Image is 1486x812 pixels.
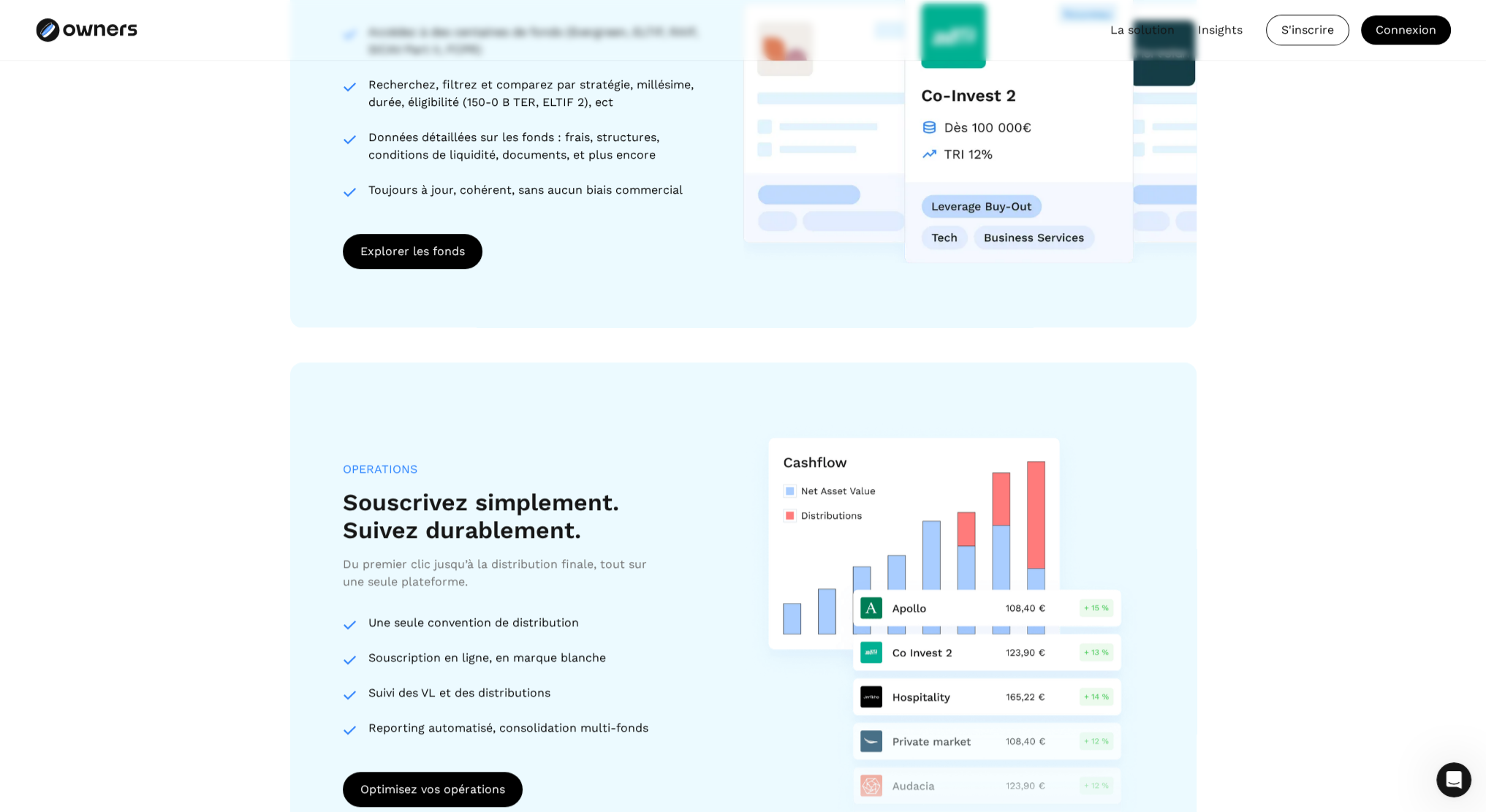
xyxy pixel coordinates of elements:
div: Suivi des VL et des distributions [368,684,650,702]
a: La solution [1110,21,1175,39]
div: Reporting automatisé, consolidation multi-fonds [368,719,650,737]
a: Optimisez vos opérations [343,772,523,806]
h3: Souscrivez simplement. Suivez durablement. [343,488,619,545]
a: S'inscrire [1266,15,1349,45]
div: Données détaillées sur les fonds : frais, structures, conditions de liquidité, documents, et plus... [368,129,708,164]
div: Explorer les fonds [360,243,465,260]
div: Operations [343,462,417,476]
iframe: Intercom live chat [1436,762,1471,797]
a: Explorer les fonds [343,234,482,269]
div: Recherchez, filtrez et comparez par stratégie, millésime, durée, éligibilité (150-0 B TER, ELTIF ... [368,76,708,111]
div: S'inscrire [1267,15,1349,45]
div: Du premier clic jusqu’à la distribution finale, tout sur une seule plateforme. [343,555,664,591]
div: Souscription en ligne, en marque blanche [368,649,650,667]
div: Toujours à jour, cohérent, sans aucun biais commercial [368,181,708,199]
a: Connexion [1361,15,1451,45]
div: Une seule convention de distribution [368,614,650,631]
a: Insights [1198,21,1243,39]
